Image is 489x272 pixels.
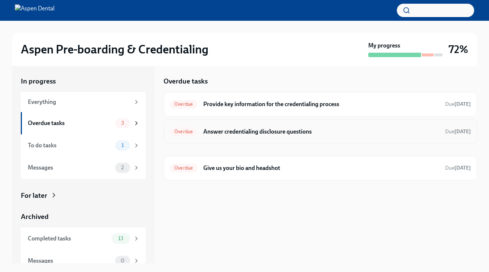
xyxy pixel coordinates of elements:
[445,128,471,135] span: Due
[21,157,146,179] a: Messages2
[21,92,146,112] a: Everything
[21,42,208,57] h2: Aspen Pre-boarding & Credentialing
[28,119,112,127] div: Overdue tasks
[21,134,146,157] a: To do tasks1
[445,101,471,107] span: Due
[454,165,471,171] strong: [DATE]
[21,112,146,134] a: Overdue tasks3
[448,43,468,56] h3: 72%
[445,128,471,135] span: July 20th, 2025 10:00
[445,164,471,171] span: July 24th, 2025 10:00
[21,212,146,222] a: Archived
[114,236,128,241] span: 13
[21,191,47,200] div: For later
[28,164,112,172] div: Messages
[170,165,197,171] span: Overdue
[117,165,128,170] span: 2
[21,191,146,200] a: For later
[203,164,439,172] h6: Give us your bio and headshot
[454,101,471,107] strong: [DATE]
[203,128,439,136] h6: Answer credentialing disclosure questions
[28,235,109,243] div: Completed tasks
[117,120,129,126] span: 3
[170,101,197,107] span: Overdue
[28,141,112,150] div: To do tasks
[28,98,130,106] div: Everything
[116,258,129,263] span: 0
[170,162,471,174] a: OverdueGive us your bio and headshotDue[DATE]
[170,98,471,110] a: OverdueProvide key information for the credentialing processDue[DATE]
[445,101,471,108] span: July 20th, 2025 10:00
[163,76,208,86] h5: Overdue tasks
[445,165,471,171] span: Due
[170,129,197,134] span: Overdue
[21,76,146,86] a: In progress
[28,257,112,265] div: Messages
[170,126,471,138] a: OverdueAnswer credentialing disclosure questionsDue[DATE]
[454,128,471,135] strong: [DATE]
[117,142,128,148] span: 1
[15,4,55,16] img: Aspen Dental
[21,250,146,272] a: Messages0
[368,42,400,50] strong: My progress
[203,100,439,108] h6: Provide key information for the credentialing process
[21,227,146,250] a: Completed tasks13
